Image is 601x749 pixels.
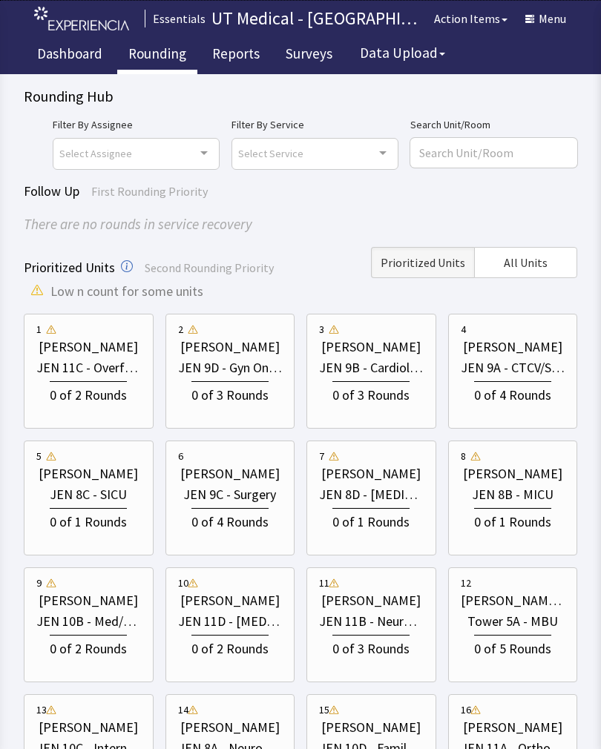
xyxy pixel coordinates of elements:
[410,138,577,168] input: Search Unit/Room
[321,463,421,484] div: [PERSON_NAME]
[117,37,197,74] a: Rounding
[321,717,421,738] div: [PERSON_NAME]
[180,590,280,611] div: [PERSON_NAME]
[474,635,551,659] div: 0 of 5 Rounds
[319,322,324,337] div: 3
[461,322,466,337] div: 4
[24,259,115,276] span: Prioritized Units
[53,116,220,133] label: Filter By Assignee
[332,508,410,532] div: 0 of 1 Rounds
[191,381,269,406] div: 0 of 3 Rounds
[410,116,577,133] label: Search Unit/Room
[24,86,577,107] div: Rounding Hub
[145,260,274,275] span: Second Rounding Priority
[463,717,562,738] div: [PERSON_NAME]
[39,337,138,357] div: [PERSON_NAME]
[91,184,208,199] span: First Rounding Priority
[467,611,558,632] div: Tower 5A - MBU
[180,463,280,484] div: [PERSON_NAME]
[26,37,114,74] a: Dashboard
[319,357,424,378] div: JEN 9B - Cardiology
[474,508,551,532] div: 0 of 1 Rounds
[50,635,127,659] div: 0 of 2 Rounds
[461,449,466,463] div: 8
[36,702,47,717] div: 13
[461,357,565,378] div: JEN 9A - CTCV/Surg
[319,611,424,632] div: JEN 11B - Neuro/Neuro Surg
[321,590,421,611] div: [PERSON_NAME]
[50,281,203,302] span: Low n count for some units
[178,357,283,378] div: JEN 9D - Gyn Onco/Transplant
[178,322,183,337] div: 2
[24,214,577,235] div: There are no rounds in service recovery
[461,702,471,717] div: 16
[463,337,562,357] div: [PERSON_NAME]
[191,508,269,532] div: 0 of 4 Rounds
[275,37,344,74] a: Surveys
[238,145,303,162] span: Select Service
[39,717,138,738] div: [PERSON_NAME]
[183,484,276,505] div: JEN 9C - Surgery
[50,508,127,532] div: 0 of 1 Rounds
[36,611,141,632] div: JEN 10B - Med/Nephrology
[461,590,565,611] div: [PERSON_NAME] Towers
[319,449,324,463] div: 7
[319,702,329,717] div: 15
[332,635,410,659] div: 0 of 3 Rounds
[180,337,280,357] div: [PERSON_NAME]
[381,254,465,271] span: Prioritized Units
[36,357,141,378] div: JEN 11C - Overflow
[319,484,424,505] div: JEN 8D - [MEDICAL_DATA]
[474,381,551,406] div: 0 of 4 Rounds
[319,575,329,590] div: 11
[321,337,421,357] div: [PERSON_NAME]
[472,484,554,505] div: JEN 8B - MICU
[463,463,562,484] div: [PERSON_NAME]
[36,575,42,590] div: 9
[145,10,206,27] div: Essentials
[24,181,577,202] div: Follow Up
[461,575,471,590] div: 12
[39,590,138,611] div: [PERSON_NAME]
[211,7,425,30] p: UT Medical - [GEOGRAPHIC_DATA][US_STATE]
[59,145,132,162] span: Select Assignee
[504,254,548,271] span: All Units
[231,116,398,133] label: Filter By Service
[371,247,474,278] button: Prioritized Units
[474,247,577,278] button: All Units
[425,4,516,33] button: Action Items
[201,37,271,74] a: Reports
[351,39,454,67] button: Data Upload
[180,717,280,738] div: [PERSON_NAME]
[178,702,188,717] div: 14
[178,611,283,632] div: JEN 11D - [MEDICAL_DATA]
[191,635,269,659] div: 0 of 2 Rounds
[332,381,410,406] div: 0 of 3 Rounds
[516,4,575,33] button: Menu
[34,7,129,31] img: experiencia_logo.png
[50,381,127,406] div: 0 of 2 Rounds
[36,322,42,337] div: 1
[36,449,42,463] div: 5
[39,463,138,484] div: [PERSON_NAME]
[178,575,188,590] div: 10
[50,484,127,505] div: JEN 8C - SICU
[178,449,183,463] div: 6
